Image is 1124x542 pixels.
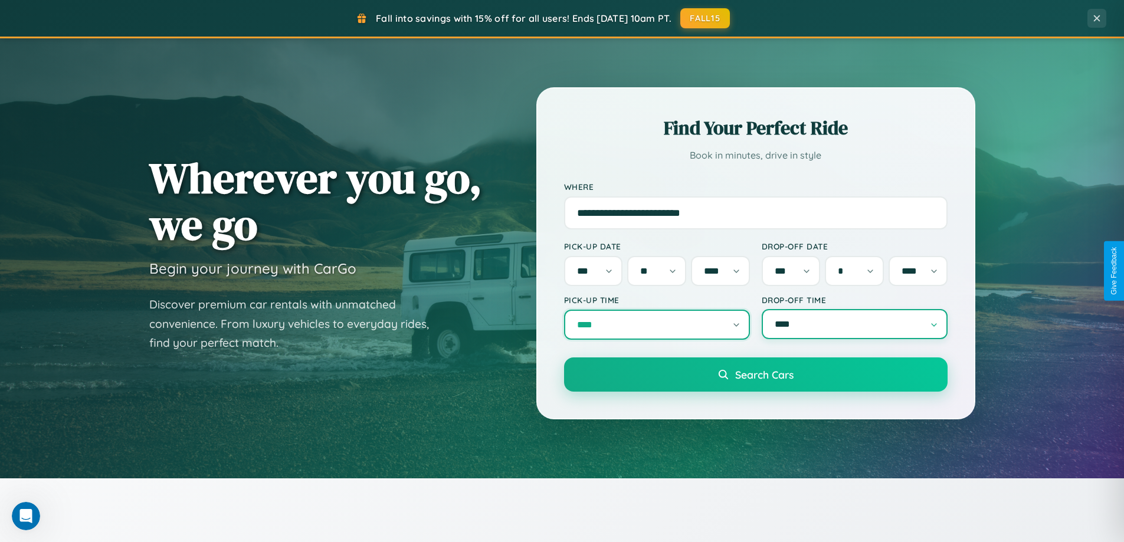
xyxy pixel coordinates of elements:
[762,295,948,305] label: Drop-off Time
[376,12,671,24] span: Fall into savings with 15% off for all users! Ends [DATE] 10am PT.
[680,8,730,28] button: FALL15
[762,241,948,251] label: Drop-off Date
[564,182,948,192] label: Where
[564,357,948,392] button: Search Cars
[1110,247,1118,295] div: Give Feedback
[564,115,948,141] h2: Find Your Perfect Ride
[149,155,482,248] h1: Wherever you go, we go
[12,502,40,530] iframe: Intercom live chat
[564,147,948,164] p: Book in minutes, drive in style
[564,241,750,251] label: Pick-up Date
[149,259,356,277] h3: Begin your journey with CarGo
[735,368,794,381] span: Search Cars
[149,295,444,353] p: Discover premium car rentals with unmatched convenience. From luxury vehicles to everyday rides, ...
[564,295,750,305] label: Pick-up Time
